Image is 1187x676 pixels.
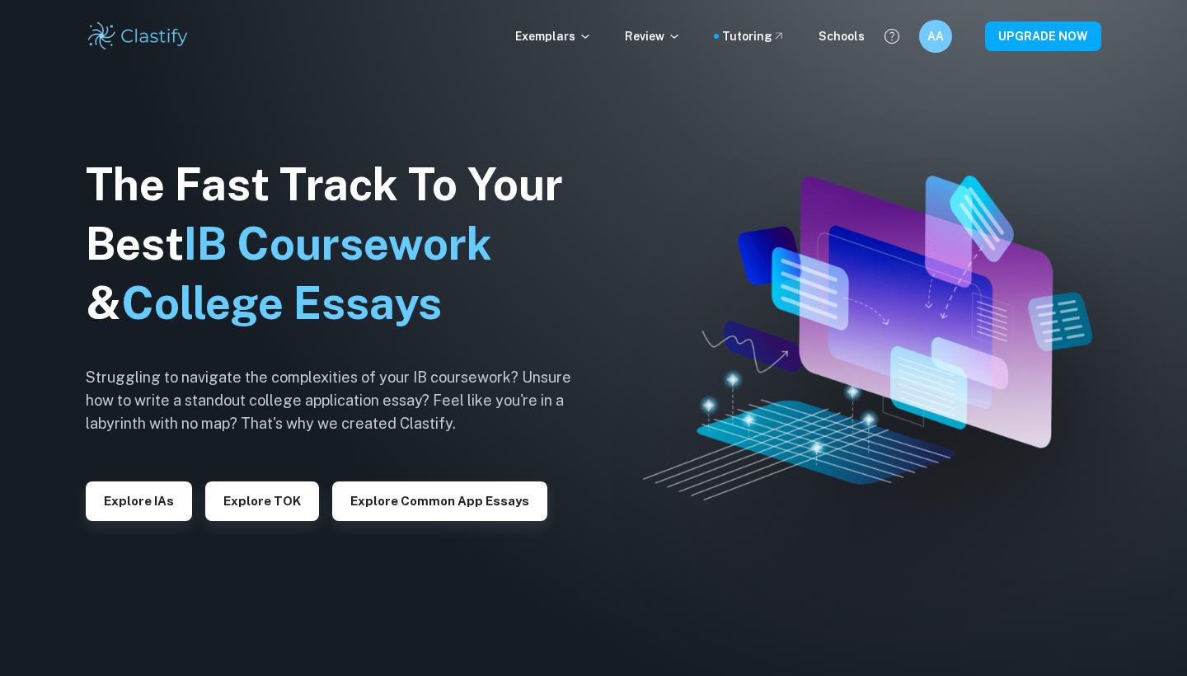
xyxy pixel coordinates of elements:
button: Help and Feedback [878,22,906,50]
span: IB Coursework [184,218,492,270]
span: College Essays [121,277,442,329]
button: Explore Common App essays [332,481,547,521]
button: Explore IAs [86,481,192,521]
h1: The Fast Track To Your Best & [86,155,597,333]
button: AA [919,20,952,53]
button: UPGRADE NOW [985,21,1101,51]
p: Exemplars [515,27,592,45]
p: Review [625,27,681,45]
a: Explore TOK [205,492,319,508]
h6: Struggling to navigate the complexities of your IB coursework? Unsure how to write a standout col... [86,366,597,435]
a: Tutoring [722,27,786,45]
a: Explore IAs [86,492,192,508]
img: Clastify hero [643,176,1091,500]
h6: AA [927,27,945,45]
img: Clastify logo [86,20,190,53]
a: Schools [819,27,865,45]
button: Explore TOK [205,481,319,521]
a: Explore Common App essays [332,492,547,508]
